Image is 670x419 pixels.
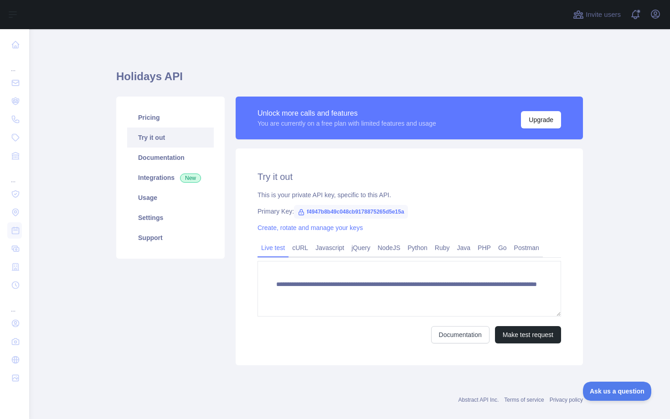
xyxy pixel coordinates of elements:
[7,166,22,184] div: ...
[454,240,474,255] a: Java
[459,397,499,403] a: Abstract API Inc.
[504,397,544,403] a: Terms of service
[116,69,583,91] h1: Holidays API
[258,240,289,255] a: Live test
[431,326,490,343] a: Documentation
[374,240,404,255] a: NodeJS
[348,240,374,255] a: jQuery
[586,10,621,20] span: Invite users
[521,111,561,128] button: Upgrade
[127,208,214,228] a: Settings
[583,382,652,401] iframe: Toggle Customer Support
[258,108,436,119] div: Unlock more calls and features
[180,174,201,183] span: New
[550,397,583,403] a: Privacy policy
[510,240,543,255] a: Postman
[495,326,561,343] button: Make test request
[258,119,436,128] div: You are currently on a free plan with limited features and usage
[7,295,22,313] div: ...
[431,240,454,255] a: Ruby
[127,228,214,248] a: Support
[294,205,408,219] span: f4947b8b49c048cb9178875265d5e15a
[404,240,431,255] a: Python
[495,240,510,255] a: Go
[571,7,623,22] button: Invite users
[127,188,214,208] a: Usage
[258,170,561,183] h2: Try it out
[127,128,214,148] a: Try it out
[258,207,561,216] div: Primary Key:
[127,168,214,188] a: Integrations New
[289,240,312,255] a: cURL
[312,240,348,255] a: Javascript
[474,240,495,255] a: PHP
[127,107,214,128] a: Pricing
[7,55,22,73] div: ...
[258,224,363,231] a: Create, rotate and manage your keys
[258,190,561,199] div: This is your private API key, specific to this API.
[127,148,214,168] a: Documentation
